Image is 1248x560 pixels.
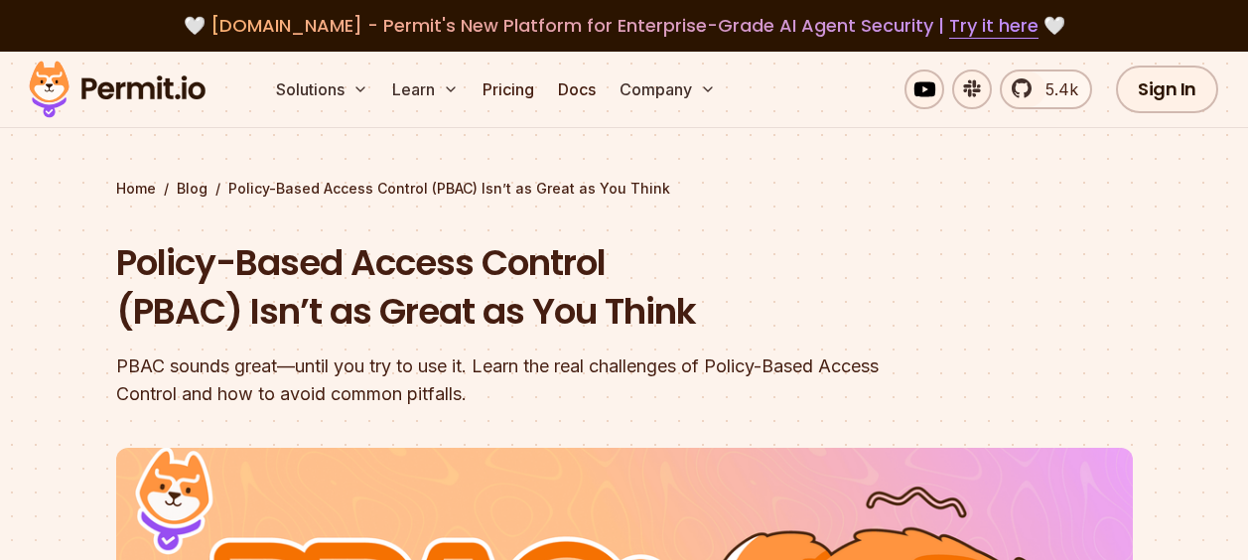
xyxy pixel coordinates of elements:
[116,352,879,408] div: PBAC sounds great—until you try to use it. Learn the real challenges of Policy-Based Access Contr...
[177,179,208,199] a: Blog
[116,238,879,337] h1: Policy-Based Access Control (PBAC) Isn’t as Great as You Think
[268,70,376,109] button: Solutions
[116,179,156,199] a: Home
[116,179,1133,199] div: / /
[1034,77,1078,101] span: 5.4k
[550,70,604,109] a: Docs
[210,13,1039,38] span: [DOMAIN_NAME] - Permit's New Platform for Enterprise-Grade AI Agent Security |
[384,70,467,109] button: Learn
[475,70,542,109] a: Pricing
[949,13,1039,39] a: Try it here
[1000,70,1092,109] a: 5.4k
[20,56,214,123] img: Permit logo
[48,12,1200,40] div: 🤍 🤍
[612,70,724,109] button: Company
[1116,66,1218,113] a: Sign In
